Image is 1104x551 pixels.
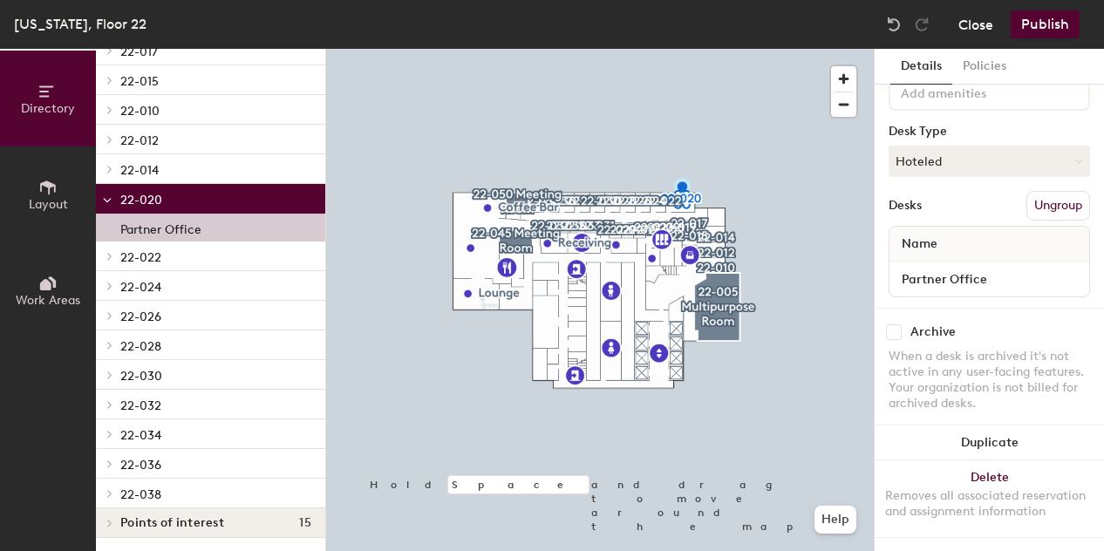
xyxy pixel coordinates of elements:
div: Archive [910,325,956,339]
span: 22-034 [120,428,161,443]
input: Add amenities [897,81,1054,102]
button: Help [814,506,856,534]
span: 22-032 [120,398,161,413]
span: 22-010 [120,104,160,119]
div: When a desk is archived it's not active in any user-facing features. Your organization is not bil... [889,349,1090,412]
span: 22-028 [120,339,161,354]
span: 22-020 [120,193,162,207]
button: DeleteRemoves all associated reservation and assignment information [875,460,1104,537]
span: 22-015 [120,74,159,89]
span: 22-030 [120,369,162,384]
div: Desk Type [889,125,1090,139]
span: Points of interest [120,516,224,530]
img: Redo [913,16,930,33]
button: Hoteled [889,146,1090,177]
p: Partner Office [120,217,201,237]
input: Unnamed desk [893,267,1086,291]
span: Name [893,228,946,260]
span: Directory [21,101,75,116]
button: Publish [1011,10,1080,38]
span: 22-012 [120,133,159,148]
span: Work Areas [16,293,80,308]
span: 22-017 [120,44,158,59]
div: Removes all associated reservation and assignment information [885,488,1094,520]
span: 22-036 [120,458,161,473]
span: 22-038 [120,487,161,502]
button: Details [890,49,952,85]
div: [US_STATE], Floor 22 [14,13,147,35]
span: 15 [299,516,311,530]
button: Close [958,10,993,38]
span: Layout [29,197,68,212]
button: Policies [952,49,1017,85]
span: 22-026 [120,310,161,324]
span: 22-024 [120,280,161,295]
button: Ungroup [1026,191,1090,221]
img: Undo [885,16,903,33]
span: 22-022 [120,250,161,265]
button: Duplicate [875,425,1104,460]
div: Desks [889,199,922,213]
span: 22-014 [120,163,159,178]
